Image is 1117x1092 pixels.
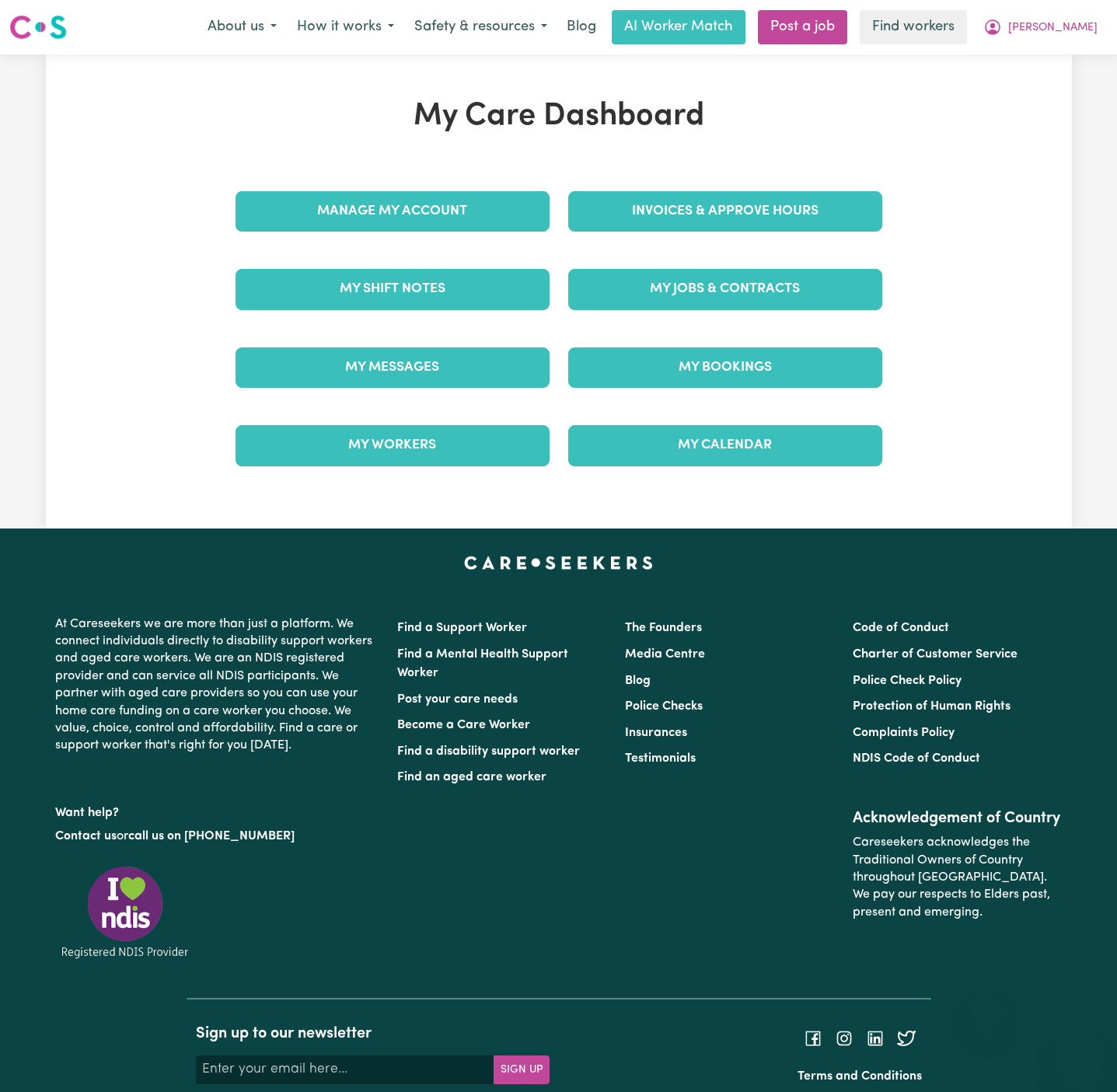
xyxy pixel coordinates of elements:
[557,10,606,44] a: Blog
[568,191,882,232] a: Invoices & Approve Hours
[625,727,687,739] a: Insurances
[9,13,67,41] img: Careseekers logo
[397,693,518,706] a: Post your care needs
[625,700,703,713] a: Police Checks
[226,98,892,135] h1: My Care Dashboard
[128,830,295,843] a: call us on [PHONE_NUMBER]
[464,556,653,569] a: Careseekers home page
[568,425,882,466] a: My Calendar
[625,622,702,634] a: The Founders
[397,771,546,783] a: Find an aged care worker
[625,648,705,661] a: Media Centre
[55,798,379,822] p: Want help?
[758,10,847,44] a: Post a job
[897,1031,916,1044] a: Follow Careseekers on Twitter
[196,1024,550,1043] h2: Sign up to our newsletter
[853,648,1018,661] a: Charter of Customer Service
[853,675,962,687] a: Police Check Policy
[972,993,1003,1024] iframe: Close message
[9,9,67,45] a: Careseekers logo
[853,700,1011,713] a: Protection of Human Rights
[236,347,550,388] a: My Messages
[494,1055,550,1083] button: Subscribe
[1055,1030,1105,1080] iframe: Button to launch messaging window
[860,10,967,44] a: Find workers
[973,11,1108,44] button: My Account
[612,10,745,44] a: AI Worker Match
[625,752,696,765] a: Testimonials
[853,752,980,765] a: NDIS Code of Conduct
[853,727,955,739] a: Complaints Policy
[55,863,195,961] img: Registered NDIS provider
[397,745,580,758] a: Find a disability support worker
[397,719,530,731] a: Become a Care Worker
[287,11,404,44] button: How it works
[55,830,117,843] a: Contact us
[853,622,949,634] a: Code of Conduct
[197,11,287,44] button: About us
[835,1031,853,1044] a: Follow Careseekers on Instagram
[568,347,882,388] a: My Bookings
[196,1055,494,1083] input: Enter your email here...
[798,1070,922,1083] a: Terms and Conditions
[397,622,527,634] a: Find a Support Worker
[853,828,1062,927] p: Careseekers acknowledges the Traditional Owners of Country throughout [GEOGRAPHIC_DATA]. We pay o...
[236,269,550,309] a: My Shift Notes
[866,1031,885,1044] a: Follow Careseekers on LinkedIn
[236,191,550,232] a: Manage My Account
[568,269,882,309] a: My Jobs & Contracts
[55,609,379,761] p: At Careseekers we are more than just a platform. We connect individuals directly to disability su...
[625,675,651,687] a: Blog
[397,648,568,679] a: Find a Mental Health Support Worker
[404,11,557,44] button: Safety & resources
[55,822,379,851] p: or
[236,425,550,466] a: My Workers
[804,1031,822,1044] a: Follow Careseekers on Facebook
[1008,19,1098,37] span: [PERSON_NAME]
[853,809,1062,828] h2: Acknowledgement of Country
